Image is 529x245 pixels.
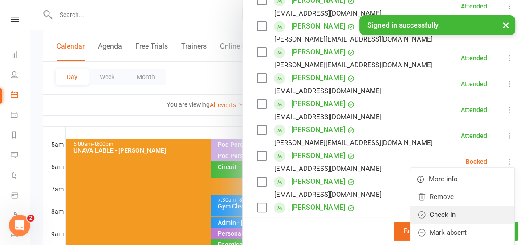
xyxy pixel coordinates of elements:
[9,215,30,236] iframe: Intercom live chat
[274,85,382,97] div: [EMAIL_ADDRESS][DOMAIN_NAME]
[394,222,471,241] button: Bulk add attendees
[291,97,345,111] a: [PERSON_NAME]
[274,33,433,45] div: [PERSON_NAME][EMAIL_ADDRESS][DOMAIN_NAME]
[410,170,514,188] a: More info
[410,224,514,241] a: Mark absent
[461,81,487,87] div: Attended
[291,45,345,59] a: [PERSON_NAME]
[291,200,345,215] a: [PERSON_NAME]
[274,163,382,174] div: [EMAIL_ADDRESS][DOMAIN_NAME]
[11,46,31,66] a: Dashboard
[274,215,382,226] div: [EMAIL_ADDRESS][DOMAIN_NAME]
[461,133,487,139] div: Attended
[367,21,440,29] span: Signed in successfully.
[466,158,487,165] div: Booked
[291,149,345,163] a: [PERSON_NAME]
[498,15,514,34] button: ×
[11,66,31,86] a: People
[291,123,345,137] a: [PERSON_NAME]
[11,126,31,146] a: Reports
[11,186,31,206] a: Product Sales
[410,188,514,206] a: Remove
[274,137,433,149] div: [PERSON_NAME][EMAIL_ADDRESS][DOMAIN_NAME]
[274,189,382,200] div: [EMAIL_ADDRESS][DOMAIN_NAME]
[291,174,345,189] a: [PERSON_NAME]
[274,59,433,71] div: [PERSON_NAME][EMAIL_ADDRESS][DOMAIN_NAME]
[27,215,34,222] span: 2
[11,106,31,126] a: Payments
[274,8,382,19] div: [EMAIL_ADDRESS][DOMAIN_NAME]
[461,55,487,61] div: Attended
[410,206,514,224] a: Check in
[461,3,487,9] div: Attended
[461,107,487,113] div: Attended
[11,86,31,106] a: Calendar
[429,174,458,184] span: More info
[274,111,382,123] div: [EMAIL_ADDRESS][DOMAIN_NAME]
[291,71,345,85] a: [PERSON_NAME]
